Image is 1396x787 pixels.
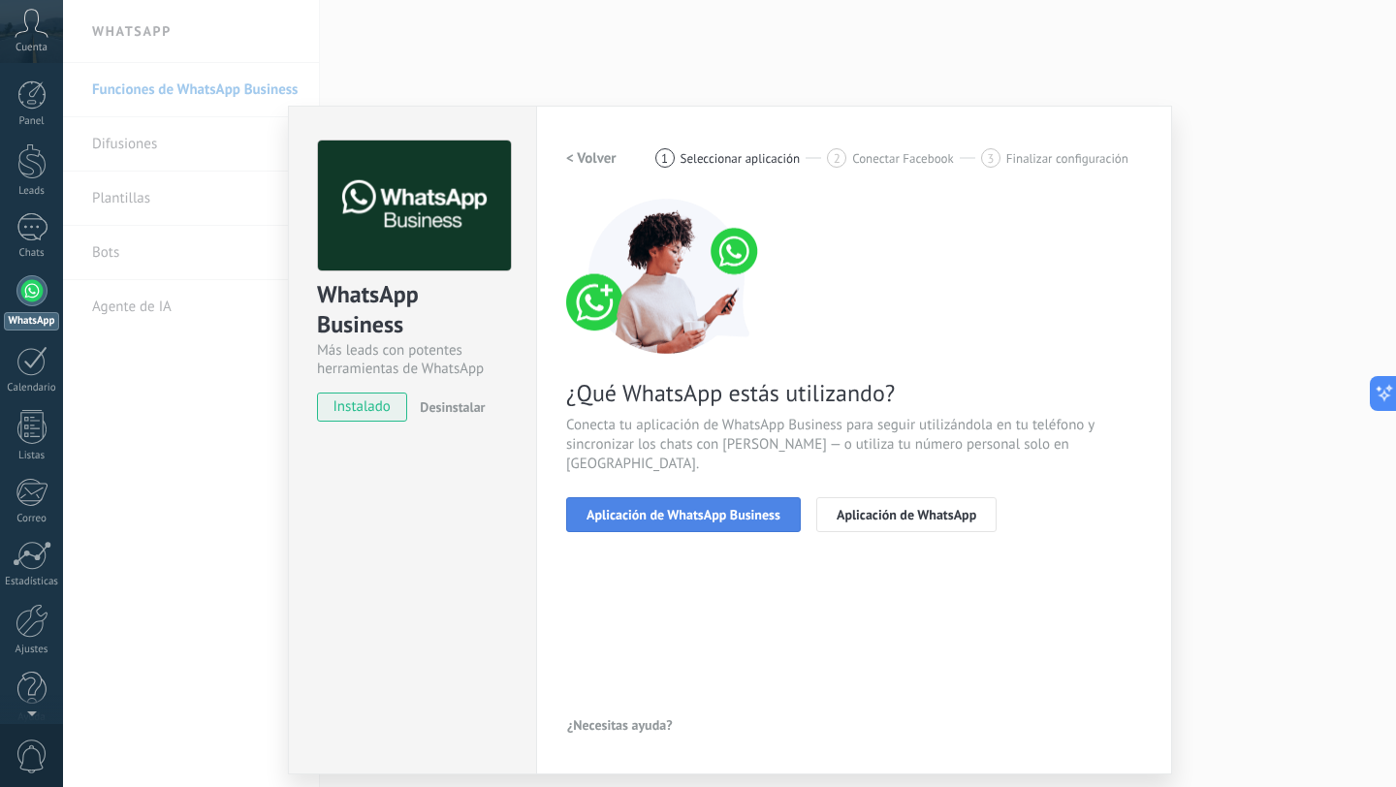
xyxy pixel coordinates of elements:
span: ¿Necesitas ayuda? [567,718,673,732]
button: < Volver [566,141,617,175]
span: 3 [987,150,994,167]
span: Cuenta [16,42,48,54]
button: Desinstalar [412,393,485,422]
span: Finalizar configuración [1006,151,1128,166]
img: logo_main.png [318,141,511,271]
span: Conectar Facebook [852,151,954,166]
div: Listas [4,450,60,462]
button: Aplicación de WhatsApp Business [566,497,801,532]
span: Conecta tu aplicación de WhatsApp Business para seguir utilizándola en tu teléfono y sincronizar ... [566,416,1142,474]
div: Chats [4,247,60,260]
span: instalado [318,393,406,422]
span: 2 [834,150,841,167]
div: WhatsApp Business [317,279,508,341]
span: ¿Qué WhatsApp estás utilizando? [566,378,1142,408]
button: ¿Necesitas ayuda? [566,710,674,740]
span: Aplicación de WhatsApp [837,508,976,521]
span: Aplicación de WhatsApp Business [587,508,780,521]
div: Más leads con potentes herramientas de WhatsApp [317,341,508,378]
div: Panel [4,115,60,128]
div: WhatsApp [4,312,59,331]
div: Ajustes [4,644,60,656]
div: Calendario [4,382,60,394]
img: connect number [566,199,770,354]
span: Desinstalar [420,398,485,416]
h2: < Volver [566,149,617,168]
div: Leads [4,185,60,198]
button: Aplicación de WhatsApp [816,497,997,532]
span: 1 [661,150,668,167]
div: Estadísticas [4,576,60,588]
div: Correo [4,513,60,525]
span: Seleccionar aplicación [681,151,801,166]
